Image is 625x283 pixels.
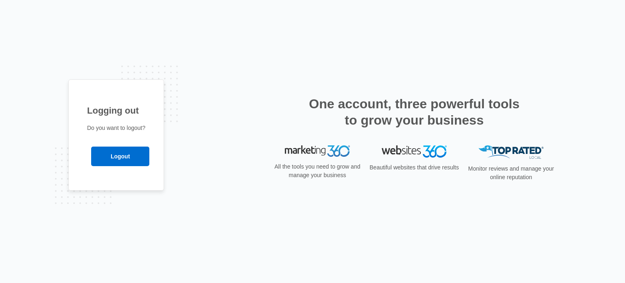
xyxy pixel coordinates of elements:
[91,147,149,166] input: Logout
[285,145,350,157] img: Marketing 360
[465,165,557,182] p: Monitor reviews and manage your online reputation
[272,162,363,180] p: All the tools you need to grow and manage your business
[87,124,145,132] p: Do you want to logout?
[382,145,447,157] img: Websites 360
[87,104,145,117] h1: Logging out
[369,163,460,172] p: Beautiful websites that drive results
[306,96,522,128] h2: One account, three powerful tools to grow your business
[479,145,544,159] img: Top Rated Local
